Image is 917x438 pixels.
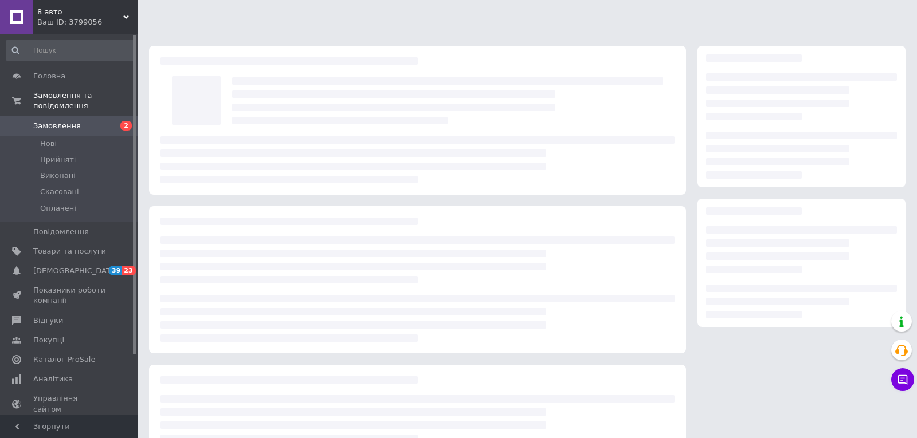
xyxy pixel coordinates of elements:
span: 8 авто [37,7,123,17]
div: Ваш ID: 3799056 [37,17,138,27]
span: Замовлення [33,121,81,131]
span: Покупці [33,335,64,345]
button: Чат з покупцем [891,368,914,391]
span: Відгуки [33,315,63,326]
span: Повідомлення [33,227,89,237]
span: Аналітика [33,374,73,384]
span: Каталог ProSale [33,354,95,365]
input: Пошук [6,40,135,61]
span: Товари та послуги [33,246,106,257]
span: Замовлення та повідомлення [33,90,138,111]
span: Оплачені [40,203,76,214]
span: Прийняті [40,155,76,165]
span: Показники роботи компанії [33,285,106,306]
span: Управління сайтом [33,393,106,414]
span: [DEMOGRAPHIC_DATA] [33,266,118,276]
span: 39 [109,266,122,275]
span: 2 [120,121,132,131]
span: Нові [40,139,57,149]
span: 23 [122,266,135,275]
span: Головна [33,71,65,81]
span: Скасовані [40,187,79,197]
span: Виконані [40,171,76,181]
